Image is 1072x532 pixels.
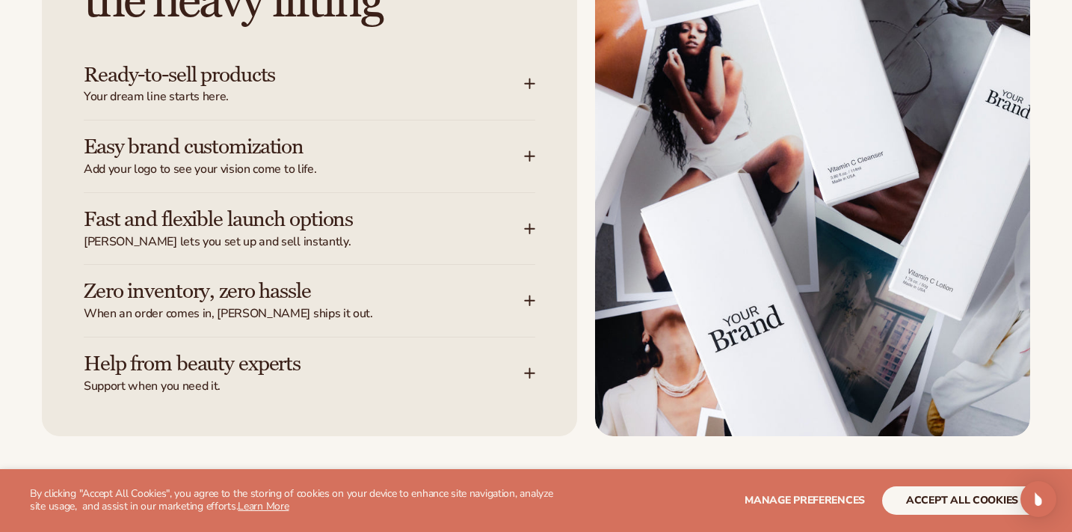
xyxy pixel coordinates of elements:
span: Manage preferences [745,493,865,507]
span: Support when you need it. [84,379,524,394]
a: Learn More [238,499,289,513]
h3: Ready-to-sell products [84,64,479,87]
span: Add your logo to see your vision come to life. [84,162,524,177]
button: Manage preferences [745,486,865,515]
span: [PERSON_NAME] lets you set up and sell instantly. [84,234,524,250]
h3: Easy brand customization [84,135,479,159]
span: Your dream line starts here. [84,89,524,105]
h3: Help from beauty experts [84,352,479,376]
div: Open Intercom Messenger [1020,481,1056,517]
h3: Zero inventory, zero hassle [84,280,479,303]
p: By clicking "Accept All Cookies", you agree to the storing of cookies on your device to enhance s... [30,488,558,513]
span: When an order comes in, [PERSON_NAME] ships it out. [84,306,524,322]
h3: Fast and flexible launch options [84,208,479,231]
button: accept all cookies [882,486,1042,515]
